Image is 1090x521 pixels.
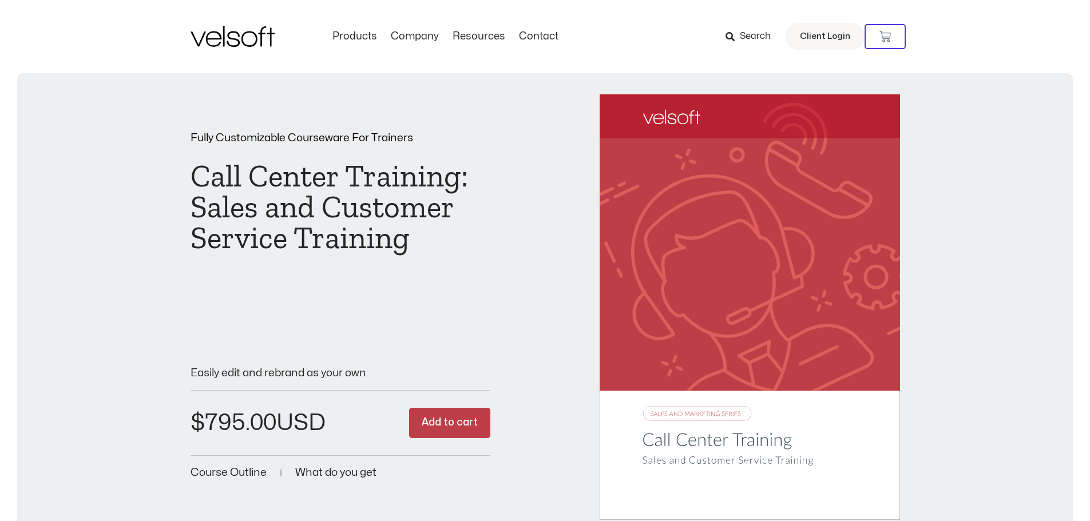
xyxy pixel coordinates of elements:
[800,29,850,44] span: Client Login
[512,30,565,43] a: ContactMenu Toggle
[191,161,491,253] h1: Call Center Training: Sales and Customer Service Training
[446,30,512,43] a: ResourcesMenu Toggle
[326,30,384,43] a: ProductsMenu Toggle
[191,467,267,478] a: Course Outline
[786,23,865,50] a: Client Login
[191,412,205,434] span: $
[740,29,771,44] span: Search
[384,30,446,43] a: CompanyMenu Toggle
[409,408,490,438] button: Add to cart
[191,368,491,379] p: Easily edit and rebrand as your own
[726,27,779,46] a: Search
[191,26,275,47] img: Velsoft Training Materials
[191,412,276,434] bdi: 795.00
[326,30,565,43] nav: Menu
[295,467,376,478] a: What do you get
[600,94,900,520] img: Second Product Image
[191,133,491,144] p: Fully Customizable Courseware For Trainers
